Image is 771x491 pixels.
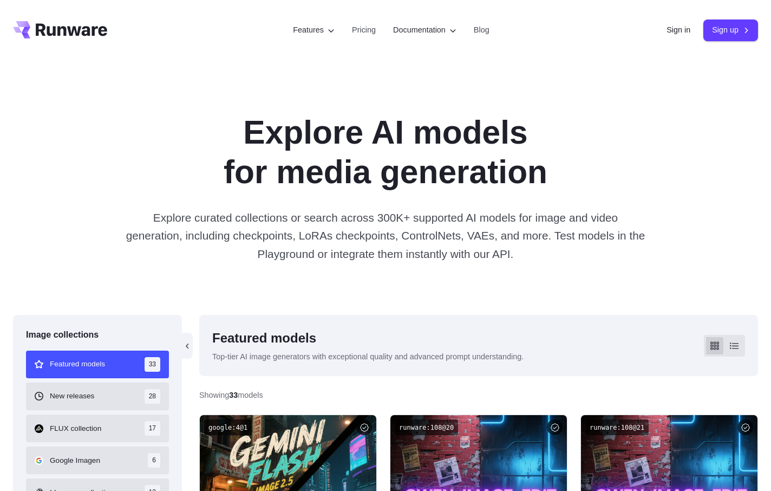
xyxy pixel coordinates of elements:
span: 28 [145,389,160,404]
p: Explore curated collections or search across 300K+ supported AI models for image and video genera... [125,209,646,263]
label: Documentation [393,24,456,36]
button: Google Imagen 6 [26,447,169,474]
a: Sign in [667,24,690,36]
span: Google Imagen [50,455,100,467]
span: FLUX collection [50,423,101,435]
strong: 33 [229,391,238,399]
span: 33 [145,357,160,372]
code: google:4@1 [204,419,252,435]
a: Go to / [13,21,107,38]
code: runware:108@21 [585,419,649,435]
span: Featured models [50,358,105,370]
button: New releases 28 [26,383,169,410]
div: Showing models [199,389,263,402]
div: Featured models [212,328,524,348]
button: Featured models 33 [26,351,169,378]
div: Image collections [26,328,169,342]
p: Top-tier AI image generators with exceptional quality and advanced prompt understanding. [212,351,524,363]
a: Pricing [352,24,376,36]
button: FLUX collection 17 [26,415,169,442]
label: Features [293,24,335,36]
a: Blog [474,24,489,36]
button: ‹ [182,333,193,359]
h1: Explore AI models for media generation [88,113,684,191]
span: 6 [148,453,160,468]
span: New releases [50,390,94,402]
a: Sign up [703,20,758,41]
code: runware:108@20 [395,419,458,435]
span: 17 [145,421,160,436]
